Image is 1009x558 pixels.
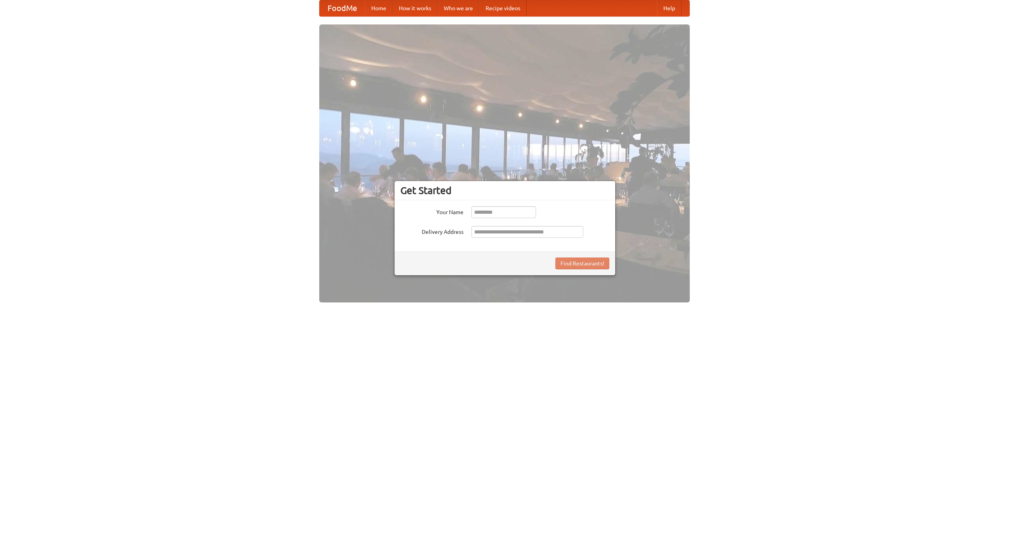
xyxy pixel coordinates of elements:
a: How it works [393,0,437,16]
a: Home [365,0,393,16]
a: Who we are [437,0,479,16]
a: Help [657,0,681,16]
button: Find Restaurants! [555,258,609,269]
label: Your Name [400,206,464,216]
label: Delivery Address [400,226,464,236]
a: FoodMe [320,0,365,16]
a: Recipe videos [479,0,527,16]
h3: Get Started [400,185,609,196]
